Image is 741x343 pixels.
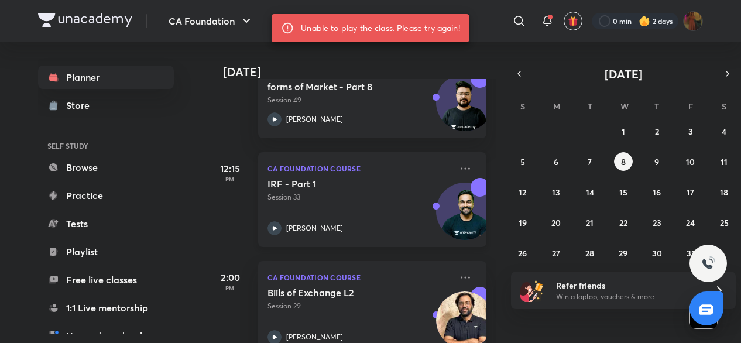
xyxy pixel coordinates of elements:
img: streak [639,15,650,27]
button: October 16, 2025 [647,183,666,201]
h5: Biils of Exchange L2 [267,287,413,299]
a: Practice [38,184,174,207]
p: [PERSON_NAME] [286,114,343,125]
abbr: Monday [553,101,560,112]
p: [PERSON_NAME] [286,223,343,234]
abbr: October 30, 2025 [652,248,662,259]
button: October 31, 2025 [681,243,700,262]
h5: 2:00 [207,270,253,284]
abbr: October 21, 2025 [586,217,594,228]
p: Session 29 [267,301,451,311]
button: October 2, 2025 [647,122,666,140]
button: October 3, 2025 [681,122,700,140]
a: 1:1 Live mentorship [38,296,174,320]
button: October 25, 2025 [715,213,733,232]
button: October 30, 2025 [647,243,666,262]
abbr: October 23, 2025 [653,217,661,228]
button: October 13, 2025 [547,183,565,201]
abbr: October 16, 2025 [653,187,661,198]
img: avatar [568,16,578,26]
button: October 17, 2025 [681,183,700,201]
h5: 12:15 [207,162,253,176]
abbr: October 22, 2025 [619,217,627,228]
abbr: October 10, 2025 [686,156,695,167]
button: October 9, 2025 [647,152,666,171]
img: Avatar [437,189,493,245]
button: October 14, 2025 [581,183,599,201]
button: October 1, 2025 [614,122,633,140]
abbr: October 11, 2025 [721,156,728,167]
h6: SELF STUDY [38,136,174,156]
a: Tests [38,212,174,235]
abbr: October 24, 2025 [686,217,695,228]
button: October 18, 2025 [715,183,733,201]
button: CA Foundation [162,9,260,33]
abbr: October 8, 2025 [621,156,626,167]
button: October 24, 2025 [681,213,700,232]
p: PM [207,284,253,291]
abbr: October 18, 2025 [720,187,728,198]
a: Playlist [38,240,174,263]
button: October 11, 2025 [715,152,733,171]
abbr: October 2, 2025 [655,126,659,137]
abbr: October 27, 2025 [552,248,560,259]
abbr: October 20, 2025 [551,217,561,228]
abbr: October 7, 2025 [588,156,592,167]
h4: [DATE] [223,65,498,79]
button: October 23, 2025 [647,213,666,232]
p: Win a laptop, vouchers & more [556,291,700,302]
abbr: Thursday [654,101,659,112]
button: October 6, 2025 [547,152,565,171]
abbr: Friday [688,101,693,112]
abbr: Tuesday [588,101,592,112]
abbr: October 1, 2025 [622,126,625,137]
button: avatar [564,12,582,30]
abbr: October 6, 2025 [554,156,558,167]
abbr: October 12, 2025 [519,187,526,198]
button: October 21, 2025 [581,213,599,232]
abbr: October 25, 2025 [720,217,729,228]
h5: IRF - Part 1 [267,178,413,190]
button: October 28, 2025 [581,243,599,262]
img: referral [520,279,544,302]
button: October 27, 2025 [547,243,565,262]
button: October 4, 2025 [715,122,733,140]
abbr: October 14, 2025 [586,187,594,198]
abbr: October 29, 2025 [619,248,627,259]
h6: Refer friends [556,279,700,291]
a: Browse [38,156,174,179]
p: CA Foundation Course [267,162,451,176]
button: October 7, 2025 [581,152,599,171]
abbr: Sunday [520,101,525,112]
abbr: October 15, 2025 [619,187,627,198]
button: October 26, 2025 [513,243,532,262]
button: [DATE] [527,66,719,82]
p: PM [207,176,253,183]
a: Free live classes [38,268,174,291]
div: Store [66,98,97,112]
abbr: October 3, 2025 [688,126,693,137]
p: Session 33 [267,192,451,203]
button: October 10, 2025 [681,152,700,171]
abbr: October 13, 2025 [552,187,560,198]
a: Store [38,94,174,117]
button: October 20, 2025 [547,213,565,232]
div: Unable to play the class. Please try again! [301,18,459,39]
p: CA Foundation Course [267,270,451,284]
img: ttu [701,256,715,270]
p: [PERSON_NAME] [286,332,343,342]
button: October 5, 2025 [513,152,532,171]
abbr: October 19, 2025 [519,217,527,228]
button: October 12, 2025 [513,183,532,201]
abbr: October 9, 2025 [654,156,659,167]
button: October 19, 2025 [513,213,532,232]
button: October 15, 2025 [614,183,633,201]
button: October 29, 2025 [614,243,633,262]
abbr: October 5, 2025 [520,156,525,167]
abbr: Wednesday [620,101,629,112]
p: Session 49 [267,95,451,105]
h5: Price determination in various forms of Market - Part 8 [267,69,413,92]
span: [DATE] [605,66,643,82]
img: Avatar [437,80,493,136]
abbr: October 17, 2025 [687,187,694,198]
